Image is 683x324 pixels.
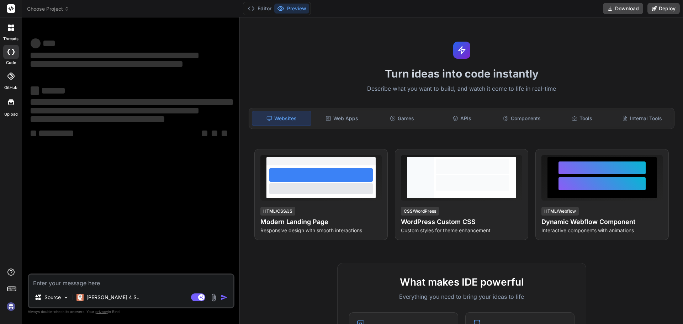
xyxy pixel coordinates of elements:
[212,131,217,136] span: ‌
[31,61,182,67] span: ‌
[202,131,207,136] span: ‌
[244,67,679,80] h1: Turn ideas into code instantly
[221,294,228,301] img: icon
[260,217,382,227] h4: Modern Landing Page
[4,85,17,91] label: GitHub
[28,308,234,315] p: Always double-check its answers. Your in Bind
[313,111,371,126] div: Web Apps
[95,309,108,314] span: privacy
[349,292,575,301] p: Everything you need to bring your ideas to life
[63,294,69,301] img: Pick Models
[31,38,41,48] span: ‌
[401,207,439,216] div: CSS/WordPress
[252,111,311,126] div: Websites
[210,293,218,302] img: attachment
[222,131,227,136] span: ‌
[76,294,84,301] img: Claude 4 Sonnet
[373,111,431,126] div: Games
[31,99,233,105] span: ‌
[433,111,491,126] div: APIs
[42,88,65,94] span: ‌
[6,60,16,66] label: code
[244,84,679,94] p: Describe what you want to build, and watch it come to life in real-time
[245,4,274,14] button: Editor
[86,294,139,301] p: [PERSON_NAME] 4 S..
[31,53,198,58] span: ‌
[553,111,611,126] div: Tools
[541,217,663,227] h4: Dynamic Webflow Component
[613,111,671,126] div: Internal Tools
[647,3,680,14] button: Deploy
[493,111,551,126] div: Components
[401,217,522,227] h4: WordPress Custom CSS
[5,301,17,313] img: signin
[260,207,295,216] div: HTML/CSS/JS
[541,207,579,216] div: HTML/Webflow
[43,41,55,46] span: ‌
[3,36,18,42] label: threads
[44,294,61,301] p: Source
[31,131,36,136] span: ‌
[603,3,643,14] button: Download
[401,227,522,234] p: Custom styles for theme enhancement
[260,227,382,234] p: Responsive design with smooth interactions
[274,4,309,14] button: Preview
[31,86,39,95] span: ‌
[27,5,69,12] span: Choose Project
[31,108,198,113] span: ‌
[4,111,18,117] label: Upload
[349,275,575,290] h2: What makes IDE powerful
[31,116,164,122] span: ‌
[39,131,73,136] span: ‌
[541,227,663,234] p: Interactive components with animations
